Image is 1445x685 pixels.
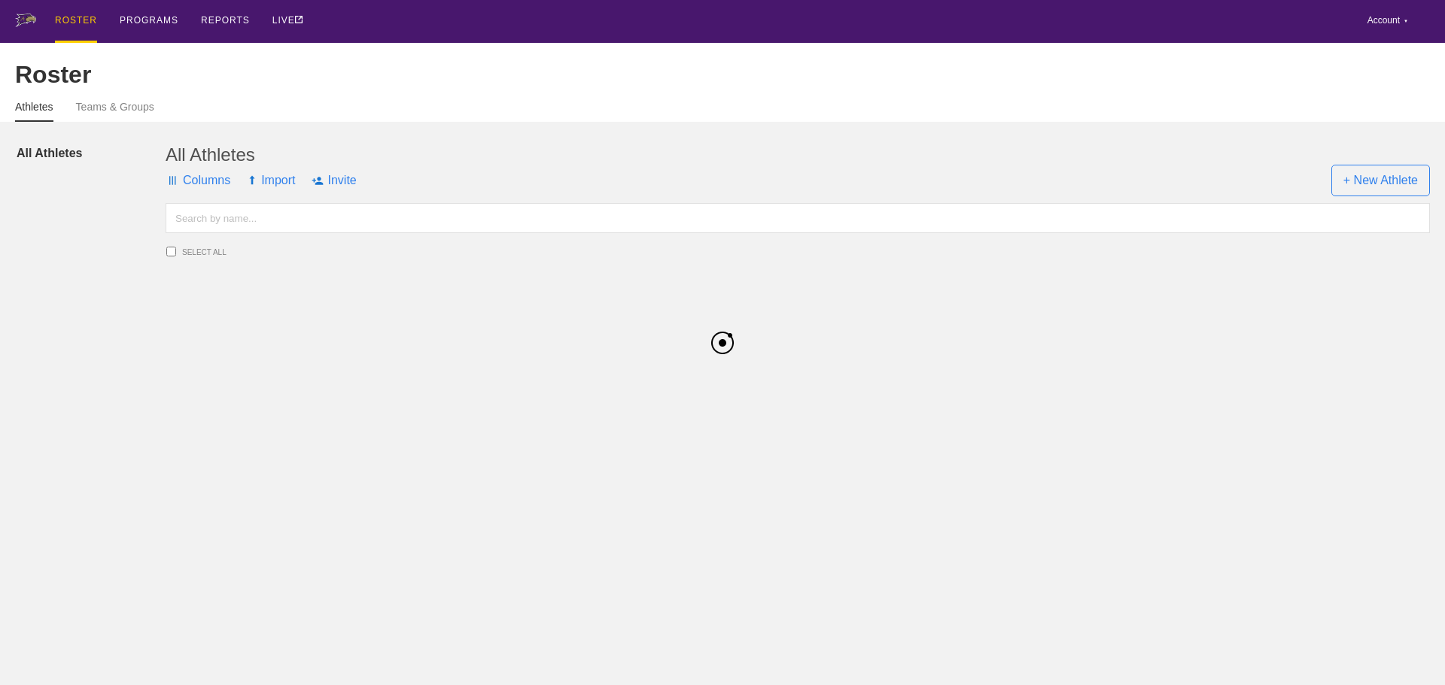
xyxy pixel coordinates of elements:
a: All Athletes [17,144,166,162]
span: Import [247,158,295,203]
img: black_logo.png [710,331,734,354]
div: ▼ [1404,17,1408,26]
span: Invite [312,158,356,203]
div: Roster [15,61,1430,89]
div: All Athletes [166,144,1430,165]
span: Columns [166,158,230,203]
a: Teams & Groups [76,101,154,120]
img: logo [15,14,36,27]
iframe: Chat Widget [1370,613,1445,685]
span: SELECT ALL [182,248,365,256]
input: Search by name... [166,203,1430,233]
span: + New Athlete [1331,165,1430,196]
a: Athletes [15,101,53,122]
